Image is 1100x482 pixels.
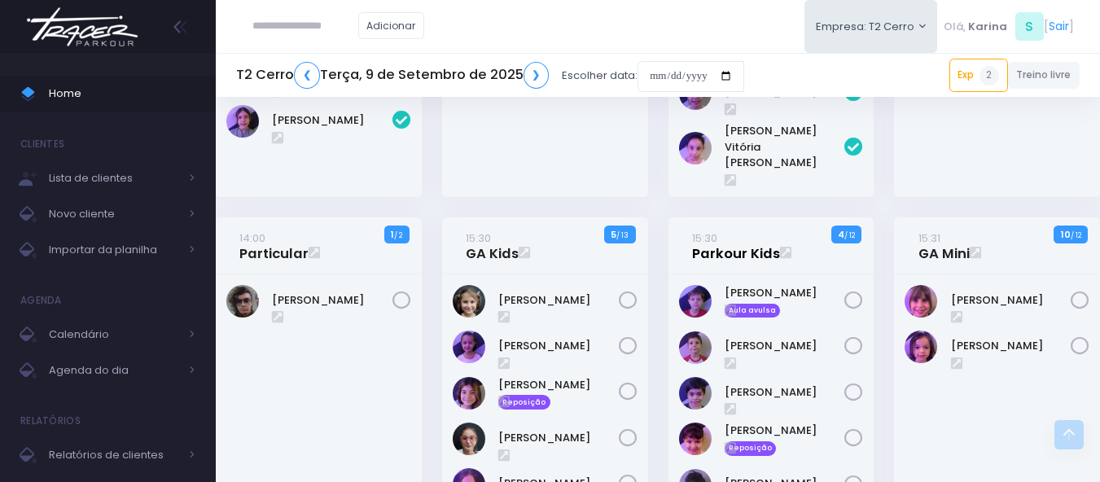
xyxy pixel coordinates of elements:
[949,59,1008,91] a: Exp2
[979,66,999,85] span: 2
[1015,12,1044,41] span: S
[1071,230,1081,240] small: / 12
[1049,18,1069,35] a: Sair
[905,331,937,363] img: Olívia Martins Gomes
[239,230,309,262] a: 14:00Particular
[725,423,845,439] a: [PERSON_NAME]
[49,445,179,466] span: Relatórios de clientes
[466,230,491,246] small: 15:30
[49,239,179,261] span: Importar da planilha
[725,384,845,401] a: [PERSON_NAME]
[918,230,970,262] a: 15:31GA Mini
[679,285,712,318] img: André Thormann Poyart
[918,230,940,246] small: 15:31
[391,228,394,241] strong: 1
[524,62,550,89] a: ❯
[838,228,844,241] strong: 4
[692,230,780,262] a: 15:30Parkour Kids
[498,338,619,354] a: [PERSON_NAME]
[226,285,259,318] img: Fernando Pires Amary
[272,292,392,309] a: [PERSON_NAME]
[49,168,179,189] span: Lista de clientes
[294,62,320,89] a: ❮
[1008,62,1080,89] a: Treino livre
[49,204,179,225] span: Novo cliente
[20,284,62,317] h4: Agenda
[453,377,485,410] img: Gabriela Porto Consiglio
[951,292,1072,309] a: [PERSON_NAME]
[725,285,845,301] a: [PERSON_NAME]
[239,230,265,246] small: 14:00
[20,128,64,160] h4: Clientes
[611,228,616,241] strong: 5
[968,19,1007,35] span: Karina
[616,230,629,240] small: / 13
[679,331,712,364] img: Antonio Abrell Ribeiro
[725,338,845,354] a: [PERSON_NAME]
[679,377,712,410] img: Guilherme V F Minghetti
[49,324,179,345] span: Calendário
[498,430,619,446] a: [PERSON_NAME]
[358,12,425,39] a: Adicionar
[679,132,712,164] img: Maria Vitória Silva Moura
[725,441,777,456] span: Reposição
[725,123,845,171] a: [PERSON_NAME] Vitória [PERSON_NAME]
[725,304,781,318] span: Aula avulsa
[692,230,717,246] small: 15:30
[951,338,1072,354] a: [PERSON_NAME]
[905,285,937,318] img: Manuela Cardoso
[937,8,1080,45] div: [ ]
[236,57,744,94] div: Escolher data:
[20,405,81,437] h4: Relatórios
[466,230,519,262] a: 15:30GA Kids
[226,105,259,138] img: Olivia Chiesa
[498,292,619,309] a: [PERSON_NAME]
[272,112,392,129] a: [PERSON_NAME]
[453,331,485,363] img: Emma Líbano
[944,19,966,35] span: Olá,
[49,360,179,381] span: Agenda do dia
[498,395,550,410] span: Reposição
[236,62,549,89] h5: T2 Cerro Terça, 9 de Setembro de 2025
[1061,228,1071,241] strong: 10
[679,423,712,455] img: Isabela Araújo Girotto
[498,377,619,393] a: [PERSON_NAME]
[453,285,485,318] img: Beatriz Abrell Ribeiro
[49,83,195,104] span: Home
[394,230,402,240] small: / 2
[453,423,485,455] img: Julia Abrell Ribeiro
[844,230,855,240] small: / 12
